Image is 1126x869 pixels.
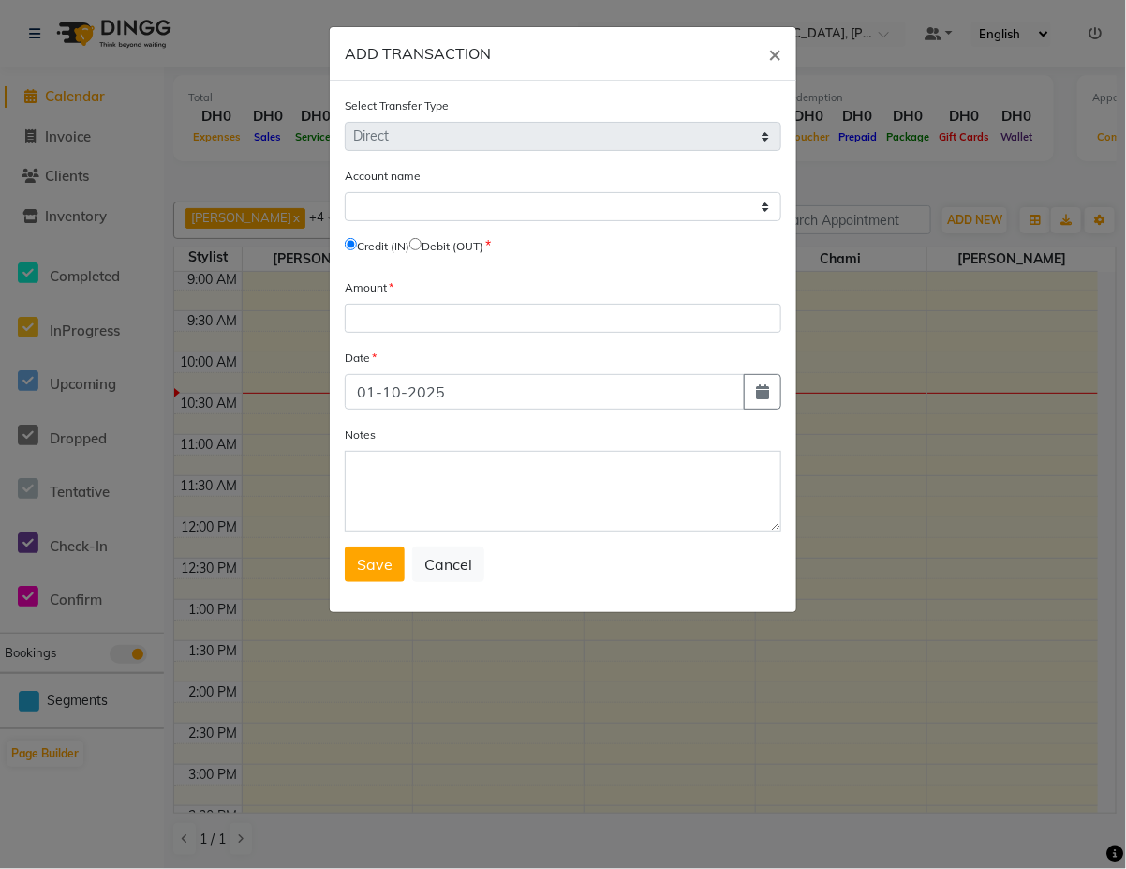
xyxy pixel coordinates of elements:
label: Notes [345,427,376,443]
button: Save [345,547,405,582]
label: Date [345,350,377,367]
label: Amount [345,279,393,296]
label: Account name [345,168,421,185]
label: Credit (IN) [357,238,409,255]
label: Debit (OUT) [422,238,483,255]
span: Save [357,555,393,574]
button: Cancel [412,547,484,582]
button: Close [753,27,796,80]
span: × [768,39,781,67]
h6: ADD TRANSACTION [345,42,491,65]
label: Select Transfer Type [345,97,449,114]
